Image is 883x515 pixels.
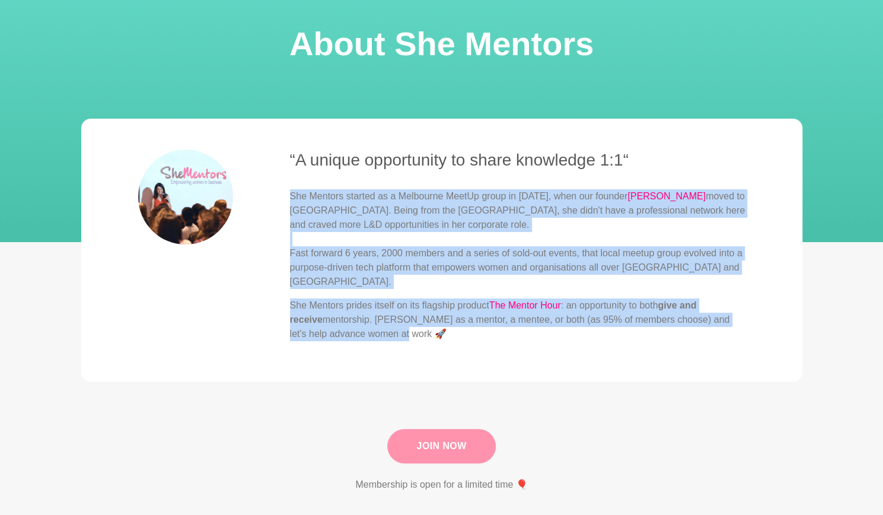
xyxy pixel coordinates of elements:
[489,300,561,310] a: The Mentor Hour
[290,189,745,289] p: She Mentors started as a Melbourne MeetUp group in [DATE], when our founder moved to [GEOGRAPHIC_...
[355,478,527,492] p: Membership is open for a limited time 🎈
[14,21,869,66] h1: About She Mentors
[627,191,706,201] a: [PERSON_NAME]
[290,298,745,341] p: She Mentors prides itself on its flagship product : an opportunity to both mentorship. [PERSON_NA...
[290,150,745,170] h3: “A unique opportunity to share knowledge 1:1“
[387,429,495,463] a: Join Now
